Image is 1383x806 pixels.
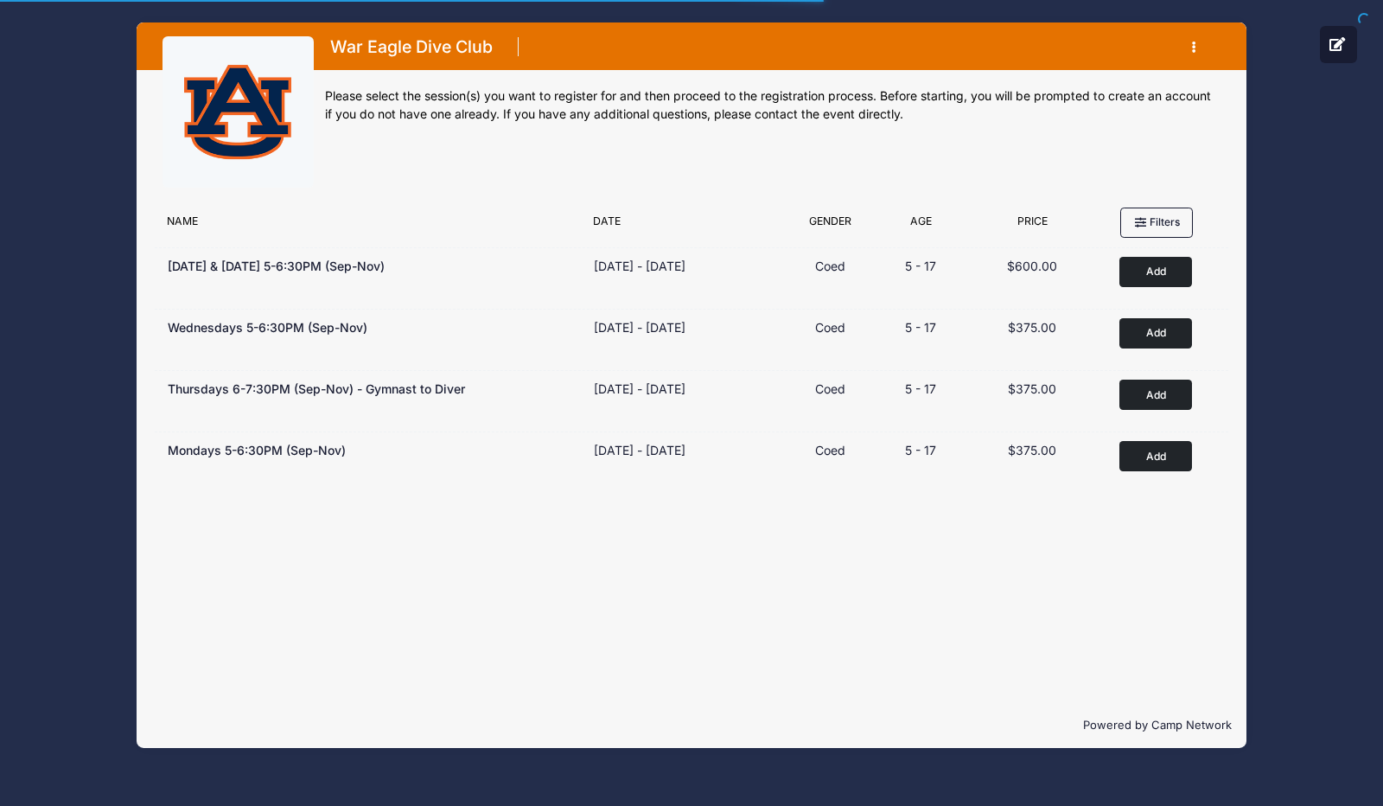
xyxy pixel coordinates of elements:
span: Coed [815,443,845,457]
span: $375.00 [1008,443,1056,457]
span: [DATE] & [DATE] 5-6:30PM (Sep-Nov) [168,259,385,273]
span: 5 - 17 [905,381,936,396]
span: $375.00 [1008,320,1056,335]
div: [DATE] - [DATE] [594,257,685,275]
span: Wednesdays 5-6:30PM (Sep-Nov) [168,320,367,335]
div: Name [158,214,585,238]
span: Coed [815,259,845,273]
div: Please select the session(s) you want to register for and then proceed to the registration proces... [325,87,1221,124]
button: Add [1119,257,1192,287]
button: Add [1119,441,1192,471]
div: Date [585,214,788,238]
span: Thursdays 6-7:30PM (Sep-Nov) - Gymnast to Diver [168,381,465,396]
span: $375.00 [1008,381,1056,396]
span: Coed [815,381,845,396]
div: [DATE] - [DATE] [594,380,685,398]
span: Mondays 5-6:30PM (Sep-Nov) [168,443,346,457]
h1: War Eagle Dive Club [325,32,499,62]
button: Add [1119,380,1192,410]
button: Add [1119,318,1192,349]
span: Coed [815,320,845,335]
span: 5 - 17 [905,443,936,457]
div: Age [873,214,969,238]
div: [DATE] - [DATE] [594,318,685,336]
span: $600.00 [1007,259,1057,273]
div: Price [969,214,1097,238]
span: 5 - 17 [905,259,936,273]
div: [DATE] - [DATE] [594,441,685,459]
button: Filters [1120,208,1193,237]
span: 5 - 17 [905,320,936,335]
p: Powered by Camp Network [151,717,1233,734]
img: logo [173,48,303,177]
div: Gender [787,214,873,238]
